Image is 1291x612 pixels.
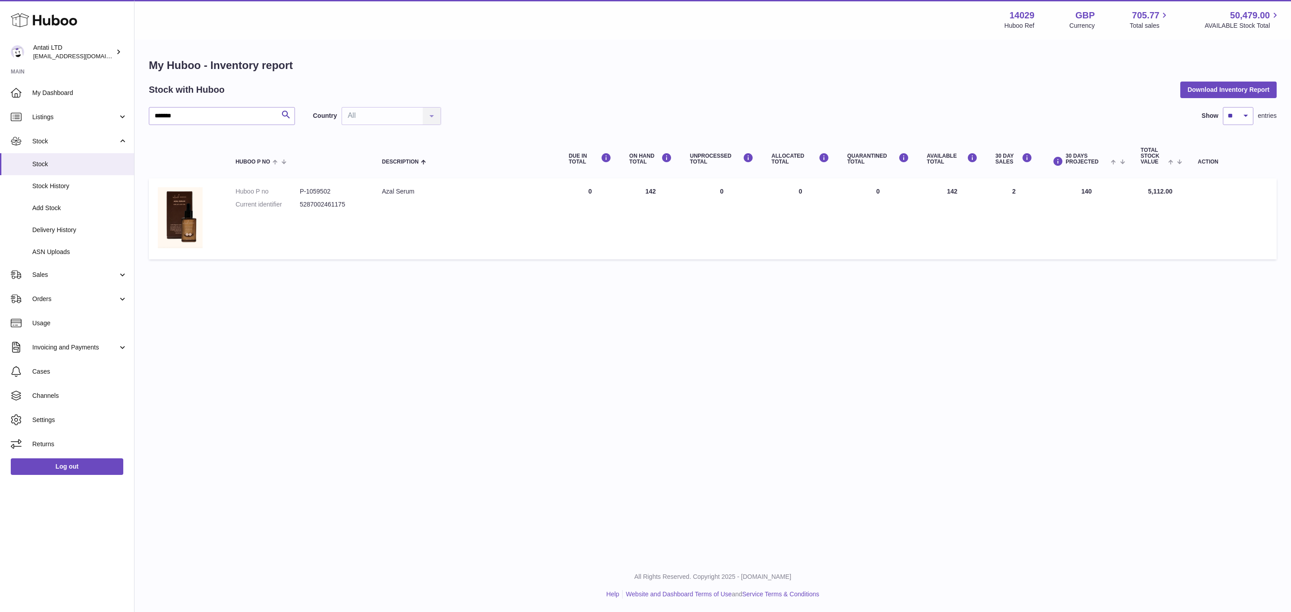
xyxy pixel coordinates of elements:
img: product image [158,187,203,248]
dt: Current identifier [235,200,299,209]
span: Usage [32,319,127,328]
div: Action [1198,159,1268,165]
strong: 14029 [1009,9,1035,22]
td: 2 [987,178,1042,259]
span: Total stock value [1141,147,1166,165]
span: Cases [32,367,127,376]
td: 0 [681,178,762,259]
span: Description [382,159,419,165]
span: Total sales [1130,22,1170,30]
span: Add Stock [32,204,127,212]
div: ON HAND Total [629,153,672,165]
td: 140 [1041,178,1131,259]
div: ALLOCATED Total [771,153,829,165]
a: Help [607,590,620,598]
h1: My Huboo - Inventory report [149,58,1277,73]
span: 50,479.00 [1230,9,1270,22]
div: AVAILABLE Total [927,153,978,165]
a: 50,479.00 AVAILABLE Stock Total [1204,9,1280,30]
span: Channels [32,392,127,400]
span: Sales [32,271,118,279]
span: Listings [32,113,118,121]
dt: Huboo P no [235,187,299,196]
div: DUE IN TOTAL [569,153,611,165]
span: Delivery History [32,226,127,234]
span: [EMAIL_ADDRESS][DOMAIN_NAME] [33,52,132,60]
div: Antati LTD [33,43,114,60]
a: Log out [11,458,123,474]
td: 142 [918,178,987,259]
label: Show [1202,112,1218,120]
div: Huboo Ref [1005,22,1035,30]
label: Country [313,112,337,120]
span: 705.77 [1132,9,1159,22]
span: Returns [32,440,127,448]
a: 705.77 Total sales [1130,9,1170,30]
strong: GBP [1075,9,1095,22]
a: Service Terms & Conditions [742,590,819,598]
span: 5,112.00 [1148,188,1173,195]
span: Stock [32,137,118,146]
button: Download Inventory Report [1180,82,1277,98]
p: All Rights Reserved. Copyright 2025 - [DOMAIN_NAME] [142,573,1284,581]
li: and [623,590,819,599]
h2: Stock with Huboo [149,84,225,96]
td: 0 [762,178,838,259]
span: ASN Uploads [32,248,127,256]
span: 0 [876,188,880,195]
span: Orders [32,295,118,303]
span: Settings [32,416,127,424]
span: Huboo P no [235,159,270,165]
span: Invoicing and Payments [32,343,118,352]
span: AVAILABLE Stock Total [1204,22,1280,30]
a: Website and Dashboard Terms of Use [626,590,732,598]
span: 30 DAYS PROJECTED [1066,153,1109,165]
td: 0 [560,178,620,259]
div: Currency [1070,22,1095,30]
span: Stock [32,160,127,168]
td: 142 [620,178,681,259]
div: UNPROCESSED Total [690,153,754,165]
div: Azal Serum [382,187,551,196]
div: 30 DAY SALES [996,153,1033,165]
img: internalAdmin-14029@internal.huboo.com [11,45,24,59]
span: entries [1258,112,1277,120]
div: QUARANTINED Total [847,153,909,165]
dd: 5287002461175 [300,200,364,209]
span: My Dashboard [32,89,127,97]
span: Stock History [32,182,127,190]
dd: P-1059502 [300,187,364,196]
